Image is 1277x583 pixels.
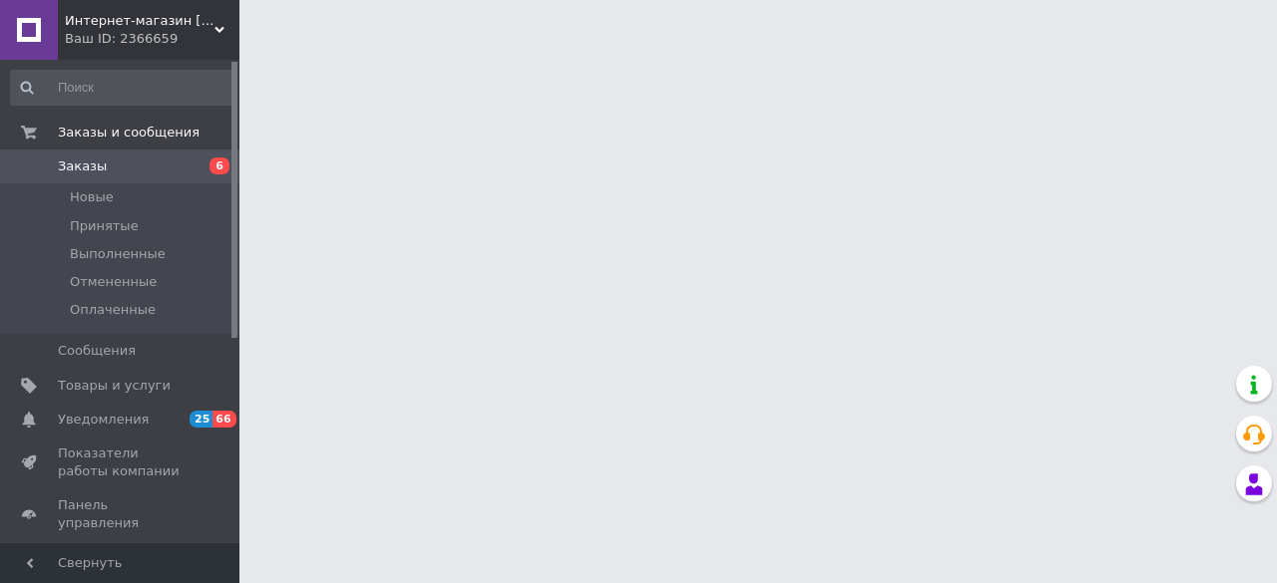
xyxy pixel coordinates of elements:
span: Выполненные [70,245,166,263]
span: Новые [70,188,114,206]
span: Сообщения [58,342,136,360]
span: Показатели работы компании [58,444,185,480]
span: 25 [190,411,213,428]
span: Принятые [70,217,139,235]
input: Поиск [10,70,235,106]
span: Панель управления [58,496,185,532]
span: 66 [213,411,235,428]
span: 6 [210,157,229,174]
span: Уведомления [58,411,149,429]
span: Товары и услуги [58,377,171,395]
span: Заказы [58,157,107,175]
span: Оплаченные [70,301,156,319]
span: Заказы и сообщения [58,124,200,142]
div: Ваш ID: 2366659 [65,30,239,48]
span: Интернет-магазин Minimalka.com - минимальные цены на одежду и обувь, нижнее белье и другие товары [65,12,214,30]
span: Отмененные [70,273,157,291]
